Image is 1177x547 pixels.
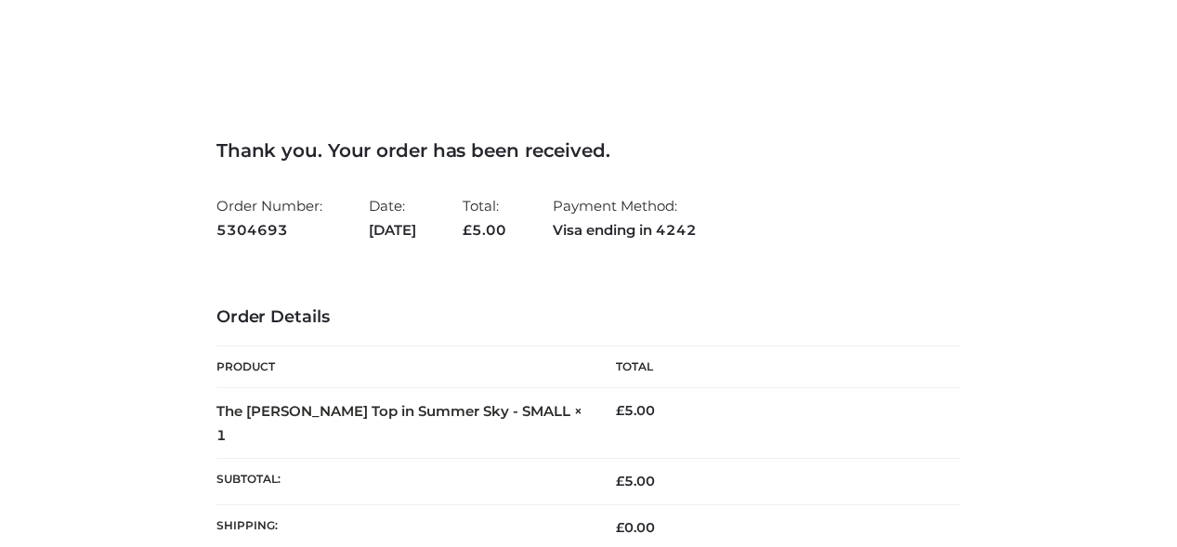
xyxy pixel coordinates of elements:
[463,221,472,239] span: £
[216,139,961,162] h3: Thank you. Your order has been received.
[463,221,506,239] span: 5.00
[463,189,506,246] li: Total:
[216,218,322,242] strong: 5304693
[616,473,624,489] span: £
[616,402,624,419] span: £
[216,346,589,388] th: Product
[616,519,624,536] span: £
[216,307,961,328] h3: Order Details
[369,189,416,246] li: Date:
[588,346,961,388] th: Total
[216,402,570,420] a: The [PERSON_NAME] Top in Summer Sky - SMALL
[616,402,655,419] bdi: 5.00
[616,519,655,536] bdi: 0.00
[616,473,655,489] span: 5.00
[216,402,582,444] strong: × 1
[216,459,589,504] th: Subtotal:
[553,218,697,242] strong: Visa ending in 4242
[369,218,416,242] strong: [DATE]
[553,189,697,246] li: Payment Method:
[216,189,322,246] li: Order Number:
